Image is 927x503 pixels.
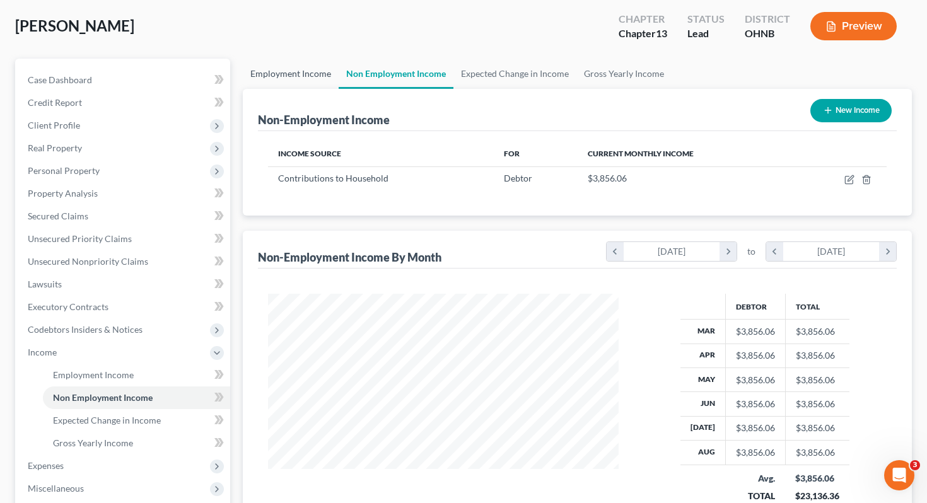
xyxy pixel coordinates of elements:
[258,112,390,127] div: Non-Employment Income
[28,97,82,108] span: Credit Report
[785,294,849,319] th: Total
[736,446,775,459] div: $3,856.06
[43,432,230,454] a: Gross Yearly Income
[18,296,230,318] a: Executory Contracts
[588,149,694,158] span: Current Monthly Income
[588,173,627,183] span: $3,856.06
[18,205,230,228] a: Secured Claims
[745,12,790,26] div: District
[785,367,849,391] td: $3,856.06
[680,441,726,465] th: Aug
[453,59,576,89] a: Expected Change in Income
[680,344,726,367] th: Apr
[619,12,667,26] div: Chapter
[18,228,230,250] a: Unsecured Priority Claims
[624,242,720,261] div: [DATE]
[28,165,100,176] span: Personal Property
[736,398,775,410] div: $3,856.06
[884,460,914,490] iframe: Intercom live chat
[53,392,153,403] span: Non Employment Income
[53,437,133,448] span: Gross Yearly Income
[783,242,880,261] div: [DATE]
[28,483,84,494] span: Miscellaneous
[576,59,672,89] a: Gross Yearly Income
[43,409,230,432] a: Expected Change in Income
[15,16,134,35] span: [PERSON_NAME]
[680,392,726,416] th: Jun
[785,392,849,416] td: $3,856.06
[795,472,839,485] div: $3,856.06
[785,441,849,465] td: $3,856.06
[735,472,775,485] div: Avg.
[28,256,148,267] span: Unsecured Nonpriority Claims
[28,460,64,471] span: Expenses
[736,422,775,434] div: $3,856.06
[28,324,143,335] span: Codebtors Insiders & Notices
[18,250,230,273] a: Unsecured Nonpriority Claims
[53,369,134,380] span: Employment Income
[687,12,725,26] div: Status
[28,347,57,357] span: Income
[619,26,667,41] div: Chapter
[28,74,92,85] span: Case Dashboard
[736,325,775,338] div: $3,856.06
[18,273,230,296] a: Lawsuits
[28,233,132,244] span: Unsecured Priority Claims
[785,344,849,367] td: $3,856.06
[18,69,230,91] a: Case Dashboard
[735,490,775,502] div: TOTAL
[278,149,341,158] span: Income Source
[28,279,62,289] span: Lawsuits
[795,490,839,502] div: $23,136.36
[720,242,737,261] i: chevron_right
[879,242,896,261] i: chevron_right
[687,26,725,41] div: Lead
[28,188,98,199] span: Property Analysis
[725,294,785,319] th: Debtor
[745,26,790,41] div: OHNB
[785,416,849,440] td: $3,856.06
[243,59,339,89] a: Employment Income
[747,245,755,258] span: to
[736,374,775,386] div: $3,856.06
[258,250,441,265] div: Non-Employment Income By Month
[785,320,849,344] td: $3,856.06
[18,182,230,205] a: Property Analysis
[910,460,920,470] span: 3
[339,59,453,89] a: Non Employment Income
[43,386,230,409] a: Non Employment Income
[810,12,897,40] button: Preview
[766,242,783,261] i: chevron_left
[28,142,82,153] span: Real Property
[607,242,624,261] i: chevron_left
[680,320,726,344] th: Mar
[43,364,230,386] a: Employment Income
[680,416,726,440] th: [DATE]
[504,173,532,183] span: Debtor
[18,91,230,114] a: Credit Report
[680,367,726,391] th: May
[656,27,667,39] span: 13
[28,301,108,312] span: Executory Contracts
[28,211,88,221] span: Secured Claims
[53,415,161,425] span: Expected Change in Income
[736,349,775,362] div: $3,856.06
[810,99,892,122] button: New Income
[278,173,388,183] span: Contributions to Household
[504,149,520,158] span: For
[28,120,80,130] span: Client Profile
